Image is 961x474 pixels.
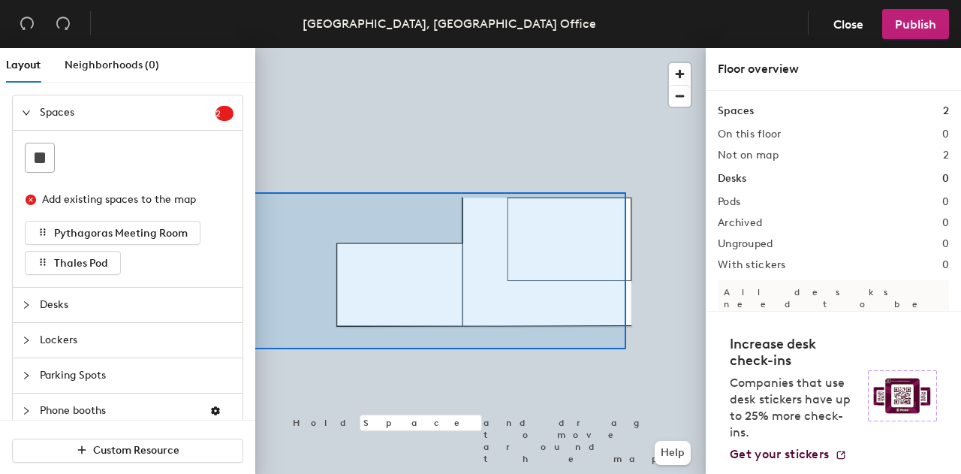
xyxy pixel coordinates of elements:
h1: Desks [718,171,746,187]
h1: Spaces [718,103,754,119]
span: Parking Spots [40,358,233,393]
h2: Pods [718,196,740,208]
button: Pythagoras Meeting Room [25,221,200,245]
h2: 0 [942,128,949,140]
button: Custom Resource [12,439,243,463]
h1: 2 [943,103,949,119]
a: Get your stickers [730,447,847,462]
span: Neighborhoods (0) [65,59,159,71]
span: collapsed [22,371,31,380]
span: Close [833,17,863,32]
span: Publish [895,17,936,32]
div: Add existing spaces to the map [42,192,221,208]
span: collapsed [22,406,31,415]
h2: Ungrouped [718,238,773,250]
span: Thales Pod [54,257,108,270]
button: Thales Pod [25,251,121,275]
h2: 0 [942,196,949,208]
h2: Archived [718,217,762,229]
button: Undo (⌘ + Z) [12,9,42,39]
span: 2 [215,108,233,119]
span: Desks [40,288,233,322]
div: [GEOGRAPHIC_DATA], [GEOGRAPHIC_DATA] Office [303,14,596,33]
span: undo [20,16,35,31]
h2: 2 [943,149,949,162]
sup: 2 [215,106,233,121]
span: Custom Resource [93,444,179,457]
span: Lockers [40,323,233,358]
h2: 0 [942,259,949,271]
h4: Increase desk check-ins [730,336,859,369]
p: All desks need to be in a pod before saving [718,280,949,352]
div: Floor overview [718,60,949,78]
span: Spaces [40,95,215,130]
button: Help [655,441,691,465]
p: Companies that use desk stickers have up to 25% more check-ins. [730,375,859,441]
span: expanded [22,108,31,117]
h2: 0 [942,238,949,250]
h2: With stickers [718,259,786,271]
span: close-circle [26,195,36,205]
span: Phone booths [40,394,197,428]
span: Get your stickers [730,447,829,461]
img: Sticker logo [868,370,937,421]
h2: Not on map [718,149,779,162]
span: collapsed [22,336,31,345]
span: Layout [6,59,41,71]
h1: 0 [942,171,949,187]
button: Redo (⌘ + ⇧ + Z) [48,9,78,39]
span: Pythagoras Meeting Room [54,227,188,240]
h2: On this floor [718,128,782,140]
h2: 0 [942,217,949,229]
span: collapsed [22,300,31,309]
button: Publish [882,9,949,39]
button: Close [821,9,876,39]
